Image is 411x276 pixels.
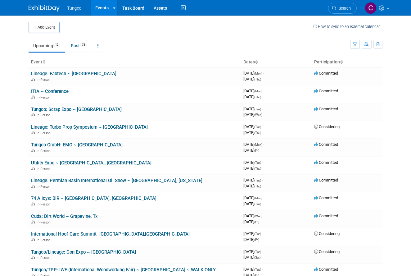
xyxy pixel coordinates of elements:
[31,142,123,148] a: Tungco GmbH: EMO ~ [GEOGRAPHIC_DATA]
[31,185,35,188] img: In-Person Event
[254,238,259,241] span: (Fri)
[254,167,261,170] span: (Thu)
[328,3,357,14] a: Search
[53,43,60,47] span: 12
[254,113,262,117] span: (Wed)
[37,149,52,153] span: In-Person
[254,125,261,129] span: (Tue)
[314,249,340,254] span: Considering
[314,124,340,129] span: Considering
[254,202,261,206] span: (Tue)
[314,89,338,93] span: Committed
[37,113,52,117] span: In-Person
[31,214,98,219] a: Cuda: Dirt World ~ Grapevine, Tx
[31,256,35,259] img: In-Person Event
[254,108,261,111] span: (Tue)
[42,59,45,64] a: Sort by Event Name
[254,72,262,75] span: (Mon)
[243,255,260,260] span: [DATE]
[243,148,259,153] span: [DATE]
[243,107,263,111] span: [DATE]
[31,95,35,99] img: In-Person Event
[66,40,92,52] a: Past78
[31,167,35,170] img: In-Person Event
[254,214,262,218] span: (Wed)
[254,250,261,254] span: (Tue)
[254,196,262,200] span: (Mon)
[31,89,69,94] a: ITIA ~ Conference
[314,107,338,111] span: Committed
[314,178,338,182] span: Committed
[262,249,263,254] span: -
[254,95,261,99] span: (Thu)
[31,160,151,166] a: Utility Expo ~ [GEOGRAPHIC_DATA], [GEOGRAPHIC_DATA]
[263,89,264,93] span: -
[31,71,116,76] a: Lineage: Fabtech ~ [GEOGRAPHIC_DATA]
[31,249,136,255] a: Tungco/Lineage: Con Expo ~ [GEOGRAPHIC_DATA]
[243,130,261,135] span: [DATE]
[29,22,60,33] button: Add Event
[37,185,52,189] span: In-Person
[243,201,261,206] span: [DATE]
[243,77,261,81] span: [DATE]
[254,268,261,271] span: (Tue)
[243,219,259,224] span: [DATE]
[243,94,261,99] span: [DATE]
[254,143,262,146] span: (Mon)
[31,107,122,112] a: Tungco: Scrap Expo ~ [GEOGRAPHIC_DATA]
[37,95,52,99] span: In-Person
[243,71,264,76] span: [DATE]
[254,179,261,182] span: (Tue)
[31,195,156,201] a: 74 Alloys: BIR ~ [GEOGRAPHIC_DATA], [GEOGRAPHIC_DATA]
[29,40,65,52] a: Upcoming12
[314,142,338,147] span: Committed
[31,202,35,205] img: In-Person Event
[31,267,216,273] a: Tungco/TPP: IWF (International Woodworking Fair) ~ [GEOGRAPHIC_DATA] ~ WALK ONLY
[31,178,202,183] a: Lineage: Permian Basin International Oil Show ~ [GEOGRAPHIC_DATA], [US_STATE]
[31,131,35,134] img: In-Person Event
[254,131,261,135] span: (Thu)
[263,71,264,76] span: -
[314,195,338,200] span: Committed
[254,256,260,259] span: (Sat)
[255,59,258,64] a: Sort by Start Date
[37,131,52,135] span: In-Person
[254,149,259,152] span: (Fri)
[336,6,351,11] span: Search
[243,89,264,93] span: [DATE]
[254,220,259,224] span: (Fri)
[314,267,338,272] span: Committed
[67,6,81,11] span: Tungco
[314,231,340,236] span: Considering
[262,124,263,129] span: -
[243,184,261,188] span: [DATE]
[263,142,264,147] span: -
[243,214,264,218] span: [DATE]
[263,195,264,200] span: -
[29,57,241,67] th: Event
[243,142,264,147] span: [DATE]
[243,178,263,182] span: [DATE]
[262,267,263,272] span: -
[243,166,261,171] span: [DATE]
[31,78,35,81] img: In-Person Event
[243,195,264,200] span: [DATE]
[243,124,263,129] span: [DATE]
[37,238,52,242] span: In-Person
[31,124,148,130] a: Lineage: Turbo Prop Symposium ~ [GEOGRAPHIC_DATA]
[314,71,338,76] span: Committed
[262,231,263,236] span: -
[254,90,262,93] span: (Mon)
[29,5,60,11] img: ExhibitDay
[31,231,190,237] a: International Hoof-Care Summit -[GEOGRAPHIC_DATA],[GEOGRAPHIC_DATA]
[31,238,35,241] img: In-Person Event
[241,57,312,67] th: Dates
[263,214,264,218] span: -
[254,185,261,188] span: (Thu)
[314,214,338,218] span: Committed
[37,167,52,171] span: In-Person
[254,232,261,236] span: (Tue)
[313,24,382,29] a: How to sync to an external calendar...
[31,113,35,116] img: In-Person Event
[365,2,377,14] img: Chris Capps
